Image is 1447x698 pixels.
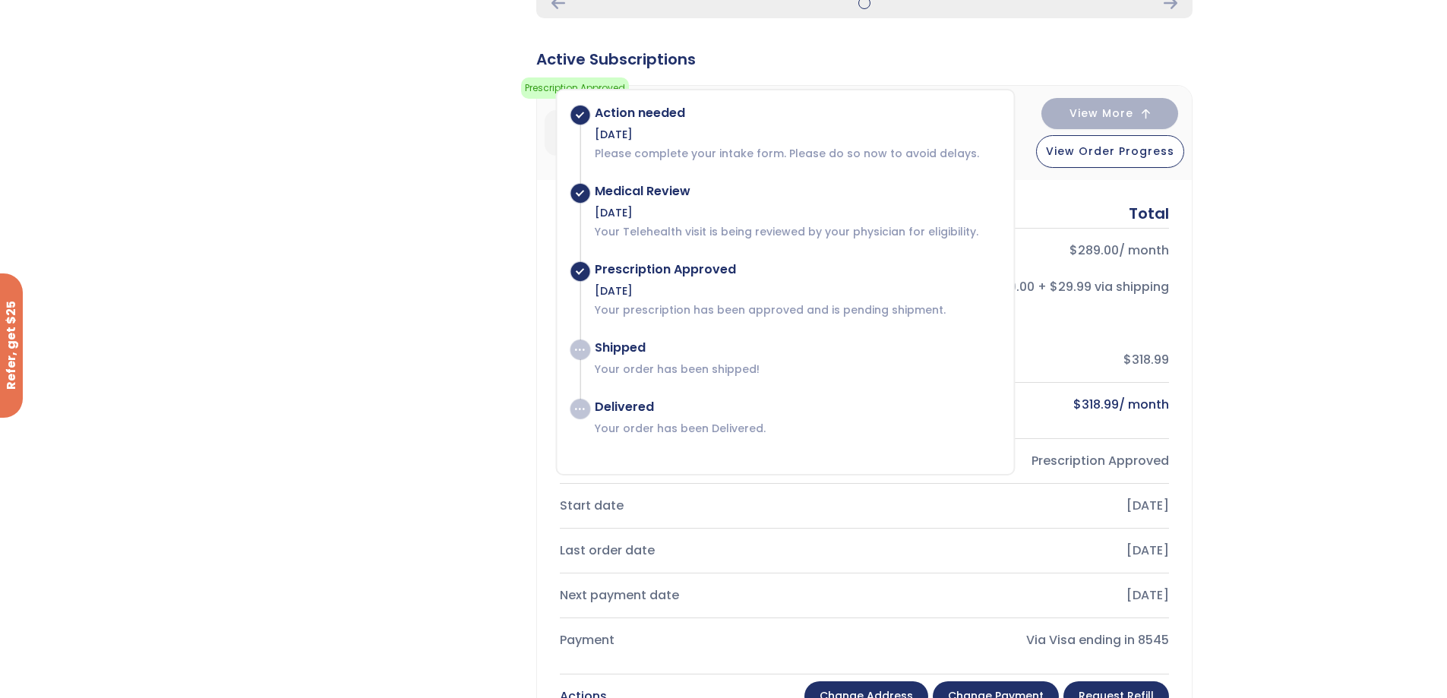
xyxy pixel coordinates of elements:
[877,540,1169,561] div: [DATE]
[595,400,998,415] div: Delivered
[1073,396,1119,413] bdi: 318.99
[595,340,998,355] div: Shipped
[1041,98,1178,129] button: View More
[1036,135,1184,168] button: View Order Progress
[1073,396,1082,413] span: $
[595,302,998,317] p: Your prescription has been approved and is pending shipment.
[595,362,998,377] p: Your order has been shipped!
[595,106,998,121] div: Action needed
[1069,242,1078,259] span: $
[595,127,998,142] div: [DATE]
[877,240,1169,261] div: / month
[521,77,629,99] span: Prescription Approved
[595,184,998,199] div: Medical Review
[877,585,1169,606] div: [DATE]
[560,630,852,651] div: Payment
[595,262,998,277] div: Prescription Approved
[536,49,1193,70] div: Active Subscriptions
[1046,144,1174,159] span: View Order Progress
[560,495,852,516] div: Start date
[595,224,998,239] p: Your Telehealth visit is being reviewed by your physician for eligibility.
[877,450,1169,472] div: Prescription Approved
[595,283,998,298] div: [DATE]
[877,276,1169,298] div: $289.00 + $29.99 via shipping
[595,146,998,161] p: Please complete your intake form. Please do so now to avoid delays.
[877,630,1169,651] div: Via Visa ending in 8545
[877,349,1169,371] div: $318.99
[1069,109,1133,118] span: View More
[877,394,1169,415] div: / month
[545,110,590,156] img: GLP-1 Monthly Treatment Plan
[560,540,852,561] div: Last order date
[560,585,852,606] div: Next payment date
[1129,203,1169,224] div: Total
[595,205,998,220] div: [DATE]
[1069,242,1119,259] bdi: 289.00
[877,495,1169,516] div: [DATE]
[595,421,998,436] p: Your order has been Delivered.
